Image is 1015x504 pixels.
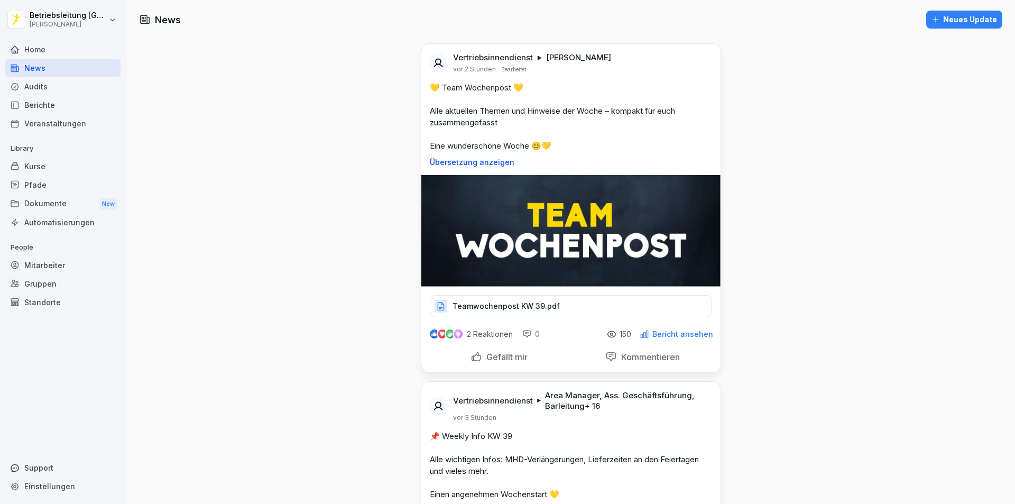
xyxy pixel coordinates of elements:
[430,304,712,315] a: Teamwochenpost KW 39.pdf
[5,77,121,96] a: Audits
[546,52,611,63] p: [PERSON_NAME]
[5,274,121,293] a: Gruppen
[438,330,446,338] img: love
[5,213,121,232] a: Automatisierungen
[5,256,121,274] a: Mitarbeiter
[453,414,496,422] p: vor 3 Stunden
[5,477,121,496] a: Einstellungen
[430,330,438,338] img: like
[5,194,121,214] a: DokumenteNew
[5,40,121,59] a: Home
[501,65,526,74] p: Bearbeitet
[5,239,121,256] p: People
[5,59,121,77] a: News
[931,14,997,25] div: Neues Update
[620,330,631,338] p: 150
[453,396,533,406] p: Vertriebsinnendienst
[5,96,121,114] a: Berichte
[467,330,513,338] p: 2 Reaktionen
[926,11,1002,29] button: Neues Update
[5,157,121,176] a: Kurse
[617,352,680,362] p: Kommentieren
[5,140,121,157] p: Library
[545,390,708,411] p: Area Manager, Ass. Geschäftsführung, Barleitung + 16
[454,329,463,339] img: inspiring
[30,21,107,28] p: [PERSON_NAME]
[430,82,712,152] p: 💛 Team Wochenpost 💛 Alle aktuellen Themen und Hinweise der Woche – kompakt für euch zusammengefas...
[155,13,181,27] h1: News
[446,329,455,338] img: celebrate
[5,459,121,477] div: Support
[453,65,496,74] p: vor 2 Stunden
[453,52,533,63] p: Vertriebsinnendienst
[99,198,117,210] div: New
[453,301,560,311] p: Teamwochenpost KW 39.pdf
[5,114,121,133] a: Veranstaltungen
[5,176,121,194] a: Pfade
[30,11,107,20] p: Betriebsleitung [GEOGRAPHIC_DATA]
[5,293,121,311] a: Standorte
[430,158,712,167] p: Übersetzung anzeigen
[482,352,528,362] p: Gefällt mir
[421,175,721,287] img: ewtvqk6a823d2k4h6wk8o3kf.png
[522,329,540,340] div: 0
[430,430,712,500] p: 📌 Weekly Info KW 39 Alle wichtigen Infos: MHD-Verlängerungen, Lieferzeiten an den Feiertagen und ...
[652,330,713,338] p: Bericht ansehen
[5,194,121,214] div: Dokumente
